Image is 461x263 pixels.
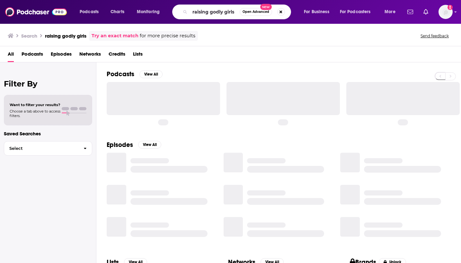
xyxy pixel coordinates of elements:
[21,33,37,39] h3: Search
[109,49,125,62] a: Credits
[304,7,329,16] span: For Business
[439,5,453,19] img: User Profile
[340,7,371,16] span: For Podcasters
[133,49,143,62] a: Lists
[80,7,99,16] span: Podcasts
[299,7,337,17] button: open menu
[240,8,272,16] button: Open AdvancedNew
[10,109,60,118] span: Choose a tab above to access filters.
[5,6,67,18] img: Podchaser - Follow, Share and Rate Podcasts
[111,7,124,16] span: Charts
[10,103,60,107] span: Want to filter your results?
[4,131,92,137] p: Saved Searches
[107,141,161,149] a: EpisodesView All
[79,49,101,62] a: Networks
[75,7,107,17] button: open menu
[107,141,133,149] h2: Episodes
[385,7,395,16] span: More
[8,49,14,62] a: All
[139,70,163,78] button: View All
[178,5,297,19] div: Search podcasts, credits, & more...
[22,49,43,62] a: Podcasts
[106,7,128,17] a: Charts
[405,6,416,17] a: Show notifications dropdown
[92,32,138,40] a: Try an exact match
[448,5,453,10] svg: Add a profile image
[137,7,160,16] span: Monitoring
[439,5,453,19] button: Show profile menu
[4,141,92,156] button: Select
[132,7,168,17] button: open menu
[380,7,403,17] button: open menu
[107,70,134,78] h2: Podcasts
[45,33,86,39] h3: raising godly girls
[336,7,380,17] button: open menu
[260,4,272,10] span: New
[140,32,195,40] span: for more precise results
[4,79,92,88] h2: Filter By
[51,49,72,62] a: Episodes
[4,146,78,150] span: Select
[421,6,431,17] a: Show notifications dropdown
[190,7,240,17] input: Search podcasts, credits, & more...
[439,5,453,19] span: Logged in as shcarlos
[107,70,163,78] a: PodcastsView All
[419,33,451,39] button: Send feedback
[243,10,269,14] span: Open Advanced
[138,141,161,149] button: View All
